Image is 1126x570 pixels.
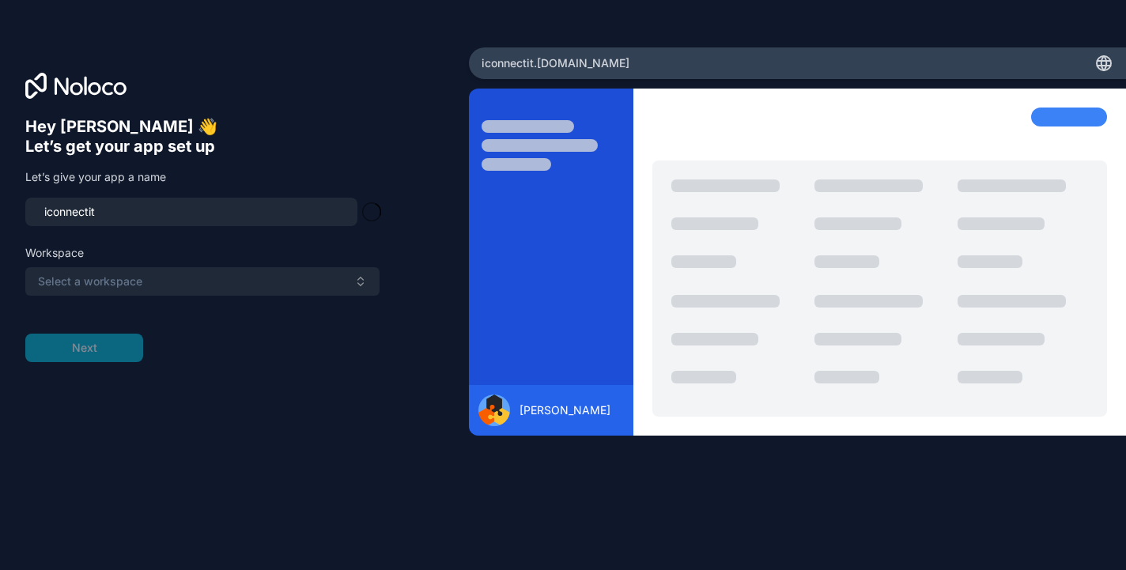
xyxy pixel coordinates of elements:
[38,274,142,289] span: Select a workspace
[25,137,380,157] h6: Let’s get your app set up
[35,201,348,223] input: my-team
[482,55,629,71] span: iconnectit .[DOMAIN_NAME]
[520,402,610,418] span: [PERSON_NAME]
[25,267,380,296] button: Select Button
[25,117,380,137] h6: Hey [PERSON_NAME] 👋
[25,169,380,185] p: Let’s give your app a name
[25,245,380,261] span: Workspace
